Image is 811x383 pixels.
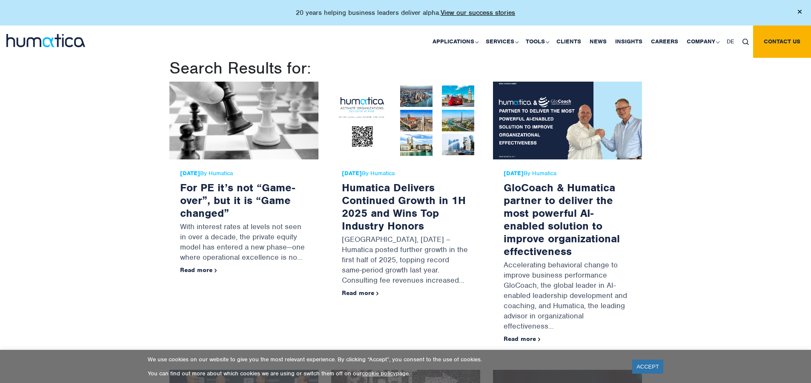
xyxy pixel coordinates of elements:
a: Careers [647,26,682,58]
p: With interest rates at levels not seen in over a decade, the private equity model has entered a n... [180,219,308,267]
strong: [DATE] [504,170,524,177]
img: arrowicon [215,269,217,272]
span: By Humatica [342,170,470,177]
a: ACCEPT [632,360,663,374]
a: Clients [552,26,585,58]
img: For PE it’s not “Game-over”, but it is “Game changed” [169,82,318,159]
a: For PE it’s not “Game-over”, but it is “Game changed” [180,181,295,220]
a: Read more [504,335,541,343]
img: arrowicon [376,292,379,295]
a: Read more [180,266,217,274]
p: Accelerating behavioral change to improve business performance GloCoach, the global leader in AI-... [504,258,631,335]
a: Applications [428,26,481,58]
a: Tools [522,26,552,58]
a: Services [481,26,522,58]
img: search_icon [742,39,749,45]
p: We use cookies on our website to give you the most relevant experience. By clicking “Accept”, you... [148,356,622,363]
a: View our success stories [441,9,515,17]
img: arrowicon [538,338,541,341]
strong: [DATE] [342,170,362,177]
h1: Search Results for: [169,58,642,78]
a: GloCoach & Humatica partner to deliver the most powerful AI-enabled solution to improve organizat... [504,181,620,258]
span: DE [727,38,734,45]
p: [GEOGRAPHIC_DATA], [DATE] – Humatica posted further growth in the first half of 2025, topping rec... [342,232,470,289]
img: logo [6,34,85,47]
a: DE [722,26,738,58]
a: Contact us [753,26,811,58]
a: Read more [342,289,379,297]
a: Humatica Delivers Continued Growth in 1H 2025 and Wins Top Industry Honors [342,181,466,233]
a: cookie policy [362,370,396,377]
span: By Humatica [504,170,631,177]
img: Humatica Delivers Continued Growth in 1H 2025 and Wins Top Industry Honors [331,82,480,159]
a: Company [682,26,722,58]
a: Insights [611,26,647,58]
strong: [DATE] [180,170,200,177]
span: By Humatica [180,170,308,177]
a: News [585,26,611,58]
p: 20 years helping business leaders deliver alpha. [296,9,515,17]
img: GloCoach & Humatica partner to deliver the most powerful AI-enabled solution to improve organizat... [493,82,642,159]
p: You can find out more about which cookies we are using or switch them off on our page. [148,370,622,377]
